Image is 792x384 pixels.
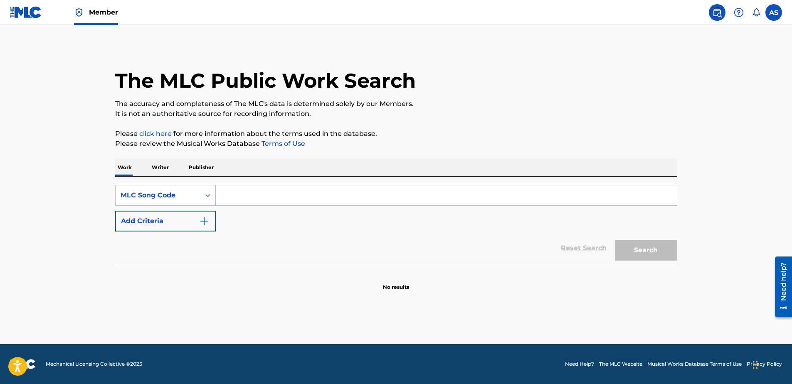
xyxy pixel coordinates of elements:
a: The MLC Website [599,360,642,368]
a: Public Search [709,4,725,21]
iframe: Resource Center [769,254,792,320]
iframe: Chat Widget [750,344,792,384]
p: Please for more information about the terms used in the database. [115,129,677,139]
img: logo [10,359,36,369]
p: Writer [149,159,171,176]
img: search [712,7,722,17]
p: Work [115,159,134,176]
a: Privacy Policy [747,360,782,368]
p: The accuracy and completeness of The MLC's data is determined solely by our Members. [115,99,677,109]
a: click here [139,130,172,138]
div: Drag [753,352,758,377]
a: Need Help? [565,360,594,368]
p: Publisher [186,159,216,176]
span: Mechanical Licensing Collective © 2025 [46,360,142,368]
p: No results [383,273,409,291]
div: Help [730,4,747,21]
form: Search Form [115,185,677,265]
button: Add Criteria [115,211,216,231]
img: help [734,7,744,17]
a: Musical Works Database Terms of Use [647,360,742,368]
img: MLC Logo [10,6,42,18]
div: User Menu [765,4,782,21]
a: Terms of Use [260,140,305,148]
img: 9d2ae6d4665cec9f34b9.svg [199,216,209,226]
img: Top Rightsholder [74,7,84,17]
p: Please review the Musical Works Database [115,139,677,149]
div: MLC Song Code [121,190,195,200]
div: Notifications [752,8,760,17]
p: It is not an authoritative source for recording information. [115,109,677,119]
span: Member [89,7,118,17]
h1: The MLC Public Work Search [115,68,416,93]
